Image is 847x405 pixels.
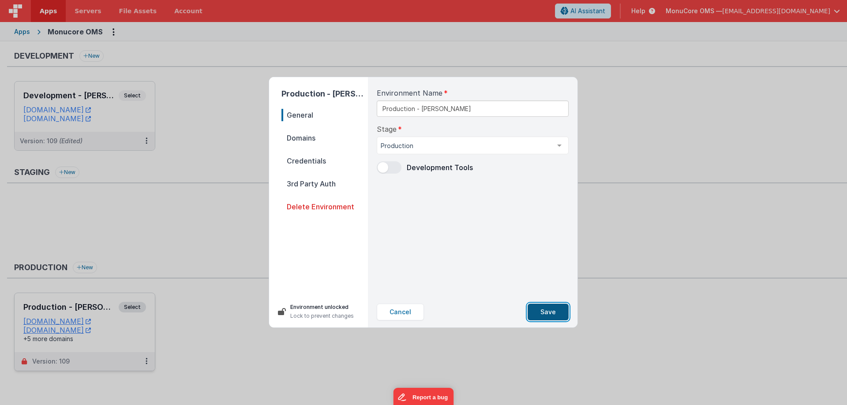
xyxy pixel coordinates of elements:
span: 3rd Party Auth [281,178,368,190]
button: Cancel [377,304,424,320]
p: Environment unlocked [290,303,354,312]
span: Environment Name [377,88,442,98]
h2: Production - [PERSON_NAME] [281,88,368,100]
span: Delete Environment [281,201,368,213]
span: Production [381,141,551,150]
span: General [281,109,368,121]
span: Development Tools [407,163,473,172]
span: Domains [281,132,368,144]
button: Save [528,304,569,320]
span: Stage [377,124,397,134]
p: Lock to prevent changes [290,312,354,320]
span: Credentials [281,155,368,167]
